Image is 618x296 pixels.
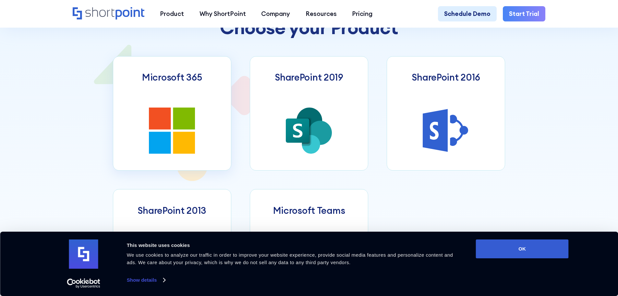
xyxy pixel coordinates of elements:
div: Resources [306,9,337,19]
h3: SharePoint 2019 [275,72,343,83]
button: OK [476,239,569,258]
a: Home [73,7,144,20]
span: We use cookies to analyze our traffic in order to improve your website experience, provide social... [127,252,453,265]
a: Usercentrics Cookiebot - opens in a new window [55,278,112,288]
div: Pricing [352,9,372,19]
a: Company [253,6,298,22]
div: Why ShortPoint [200,9,246,19]
div: Product [160,9,184,19]
a: SharePoint 2016 [387,56,505,171]
a: SharePoint 2019 [250,56,368,171]
h3: Microsoft Teams [273,205,345,216]
a: Start Trial [503,6,545,22]
h3: SharePoint 2016 [412,72,480,83]
h2: Choose your Product [113,17,505,38]
div: This website uses cookies [127,241,461,249]
a: Product [152,6,192,22]
a: Show details [127,275,165,285]
img: logo [69,239,98,269]
a: Resources [298,6,345,22]
a: Microsoft 365 [113,56,231,171]
div: Company [261,9,290,19]
h3: SharePoint 2013 [138,205,206,216]
a: Why ShortPoint [192,6,254,22]
h3: Microsoft 365 [142,72,202,83]
a: Schedule Demo [438,6,497,22]
a: Pricing [345,6,381,22]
